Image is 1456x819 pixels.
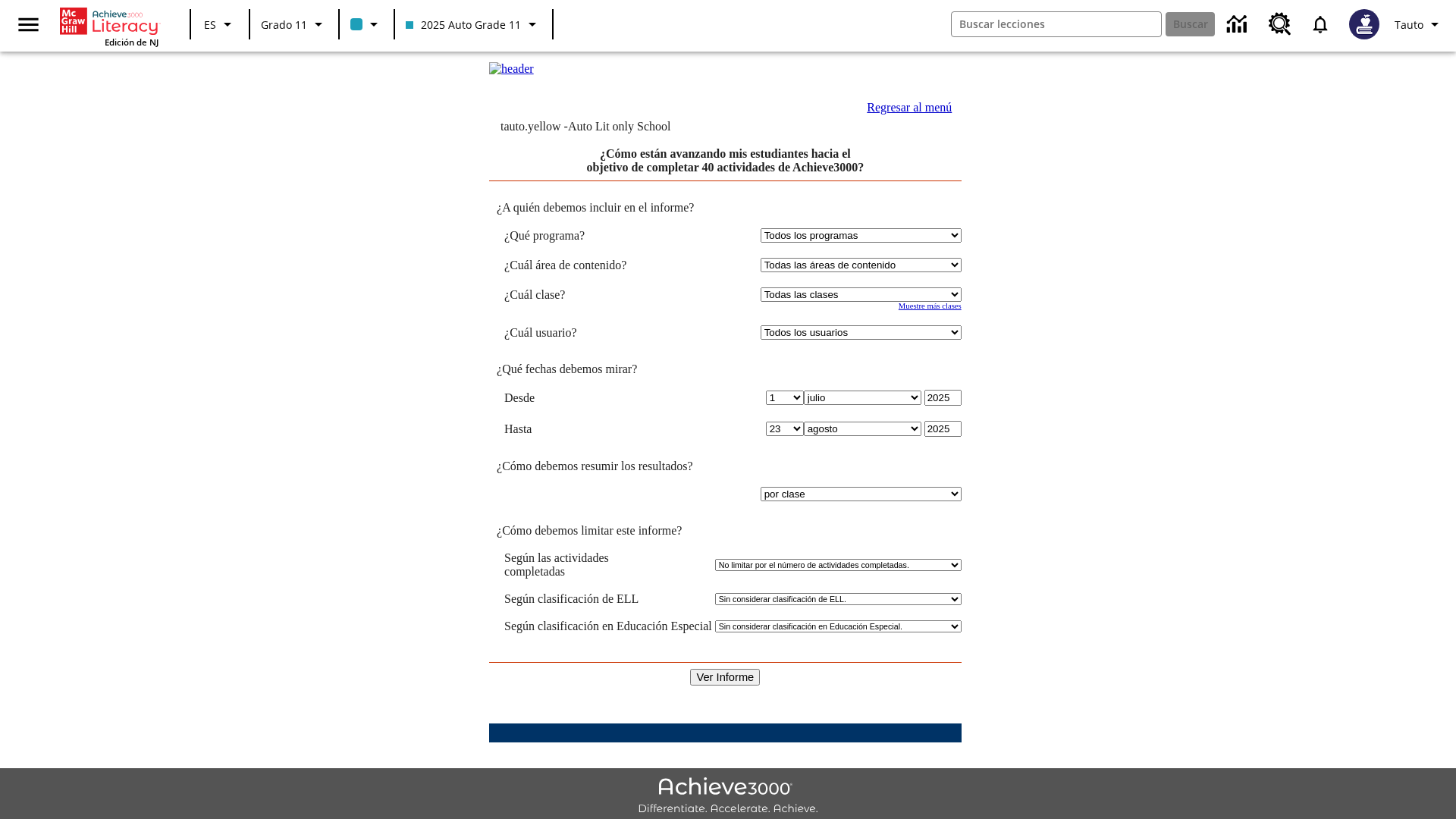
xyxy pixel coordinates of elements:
[1340,5,1389,44] button: Escoja un nuevo avatar
[638,777,818,816] img: Achieve3000 Differentiate Accelerate Achieve
[1389,11,1450,38] button: Perfil/Configuración
[261,17,307,33] span: Grado 11
[489,362,962,376] td: ¿Qué fechas debemos mirar?
[400,11,548,38] button: Clase: 2025 Auto Grade 11, Selecciona una clase
[504,390,673,406] td: Desde
[568,120,671,133] nobr: Auto Lit only School
[1395,17,1423,33] span: Tauto
[1301,5,1340,44] a: Notificaciones
[504,228,673,243] td: ¿Qué programa?
[586,147,864,174] a: ¿Cómo están avanzando mis estudiantes hacia el objetivo de completar 40 actividades de Achieve3000?
[1218,4,1260,45] a: Centro de información
[406,17,521,33] span: 2025 Auto Grade 11
[500,120,778,133] td: tauto.yellow -
[255,11,334,38] button: Grado: Grado 11, Elige un grado
[690,669,760,686] input: Ver Informe
[1349,9,1379,39] img: Avatar
[196,11,244,38] button: Lenguaje: ES, Selecciona un idioma
[504,325,673,340] td: ¿Cuál usuario?
[504,421,673,437] td: Hasta
[105,36,158,48] span: Edición de NJ
[204,17,216,33] span: ES
[899,302,962,310] a: Muestre más clases
[489,62,534,76] img: header
[60,5,158,48] div: Portada
[489,201,962,215] td: ¿A quién debemos incluir en el informe?
[489,524,962,538] td: ¿Cómo debemos limitar este informe?
[489,460,962,473] td: ¿Cómo debemos resumir los resultados?
[344,11,389,38] button: El color de la clase es azul claro. Cambiar el color de la clase.
[504,259,626,271] nobr: ¿Cuál área de contenido?
[504,592,712,606] td: Según clasificación de ELL
[952,12,1161,36] input: Buscar campo
[867,101,952,114] a: Regresar al menú
[504,287,673,302] td: ¿Cuál clase?
[504,551,712,579] td: Según las actividades completadas
[504,620,712,633] td: Según clasificación en Educación Especial
[1260,4,1301,45] a: Centro de recursos, Se abrirá en una pestaña nueva.
[6,2,51,47] button: Abrir el menú lateral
